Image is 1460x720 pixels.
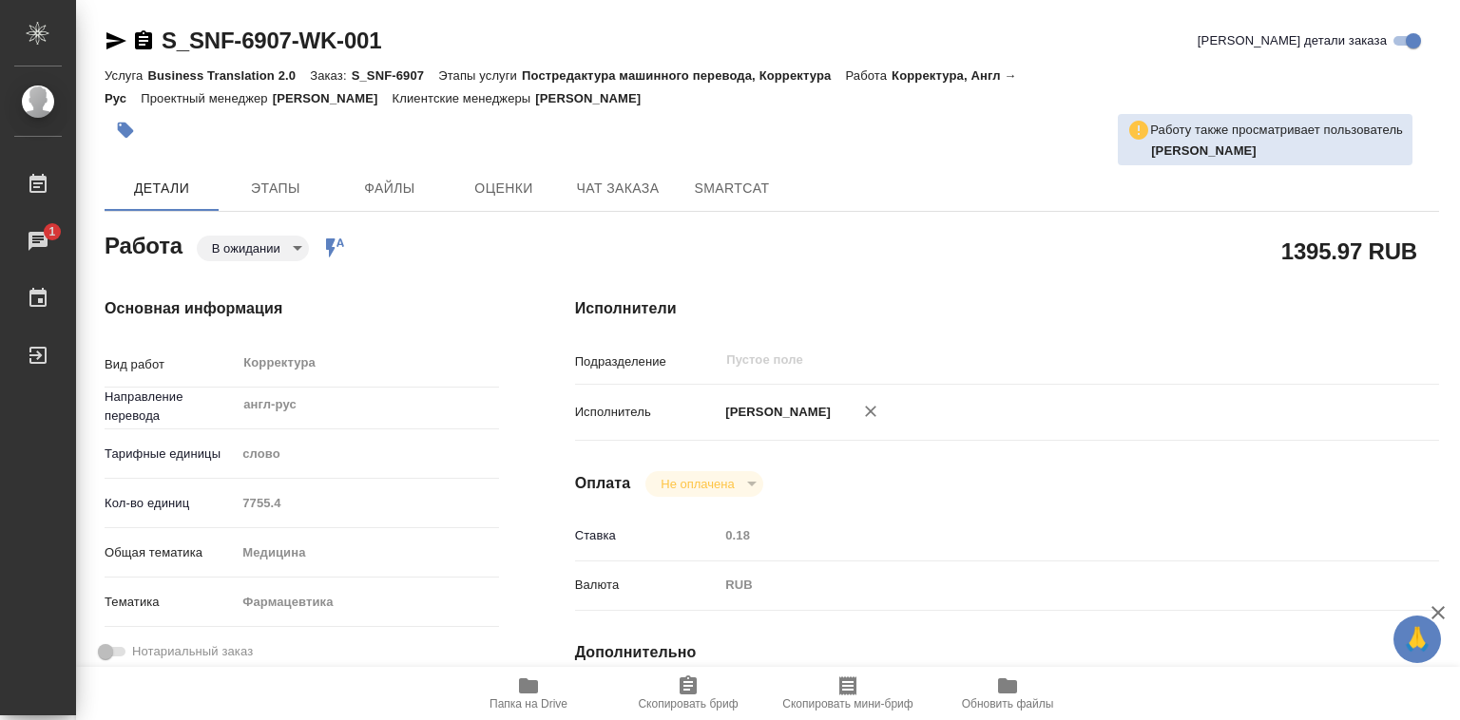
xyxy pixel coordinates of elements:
p: Горшкова Валентина [1151,142,1403,161]
p: [PERSON_NAME] [535,91,655,105]
p: Работа [845,68,892,83]
span: Детали [116,177,207,200]
p: Ставка [575,526,720,545]
p: Услуга [105,68,147,83]
p: Тарифные единицы [105,445,236,464]
input: Пустое поле [719,521,1367,549]
b: [PERSON_NAME] [1151,143,1257,158]
button: Скопировать мини-бриф [768,667,928,720]
input: Пустое поле [236,489,498,517]
h4: Исполнители [575,297,1439,320]
p: Направление перевода [105,388,236,426]
span: 1 [37,222,67,241]
span: Обновить файлы [962,697,1054,711]
input: Пустое поле [724,349,1322,371]
p: Вид работ [105,355,236,374]
button: Не оплачена [655,476,740,492]
p: Подразделение [575,352,720,371]
span: Скопировать мини-бриф [782,697,912,711]
span: SmartCat [686,177,778,200]
div: RUB [719,569,1367,601]
a: S_SNF-6907-WK-001 [162,28,381,53]
button: 🙏 [1393,616,1441,663]
span: Папка на Drive [490,697,567,711]
span: Чат заказа [572,177,663,200]
p: Постредактура машинного перевода, Корректура [522,68,845,83]
button: Папка на Drive [449,667,608,720]
p: Заказ: [310,68,351,83]
p: Клиентские менеджеры [393,91,536,105]
span: Этапы [230,177,321,200]
p: Этапы услуги [438,68,522,83]
button: Скопировать ссылку для ЯМессенджера [105,29,127,52]
a: 1 [5,218,71,265]
span: [PERSON_NAME] детали заказа [1198,31,1387,50]
p: [PERSON_NAME] [273,91,393,105]
span: Скопировать бриф [638,697,738,711]
button: Обновить файлы [928,667,1087,720]
div: В ожидании [645,471,762,497]
h4: Дополнительно [575,641,1439,664]
span: Оценки [458,177,549,200]
p: Общая тематика [105,543,236,562]
p: S_SNF-6907 [352,68,439,83]
button: Скопировать ссылку [132,29,155,52]
button: В ожидании [206,240,286,256]
p: [PERSON_NAME] [719,403,831,422]
p: Кол-во единиц [105,494,236,513]
div: Медицина [236,537,498,569]
button: Удалить исполнителя [850,390,892,432]
span: Нотариальный заказ [132,642,253,661]
h4: Оплата [575,472,631,495]
p: Работу также просматривает пользователь [1150,121,1403,140]
h2: Работа [105,227,182,261]
p: Тематика [105,593,236,612]
p: Исполнитель [575,403,720,422]
div: слово [236,438,498,470]
h2: 1395.97 RUB [1281,235,1417,267]
div: Фармацевтика [236,586,498,618]
button: Скопировать бриф [608,667,768,720]
button: Добавить тэг [105,109,146,151]
p: Проектный менеджер [141,91,272,105]
h4: Основная информация [105,297,499,320]
p: Business Translation 2.0 [147,68,310,83]
span: Файлы [344,177,435,200]
p: Валюта [575,576,720,595]
div: В ожидании [197,236,309,261]
span: 🙏 [1401,619,1433,659]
